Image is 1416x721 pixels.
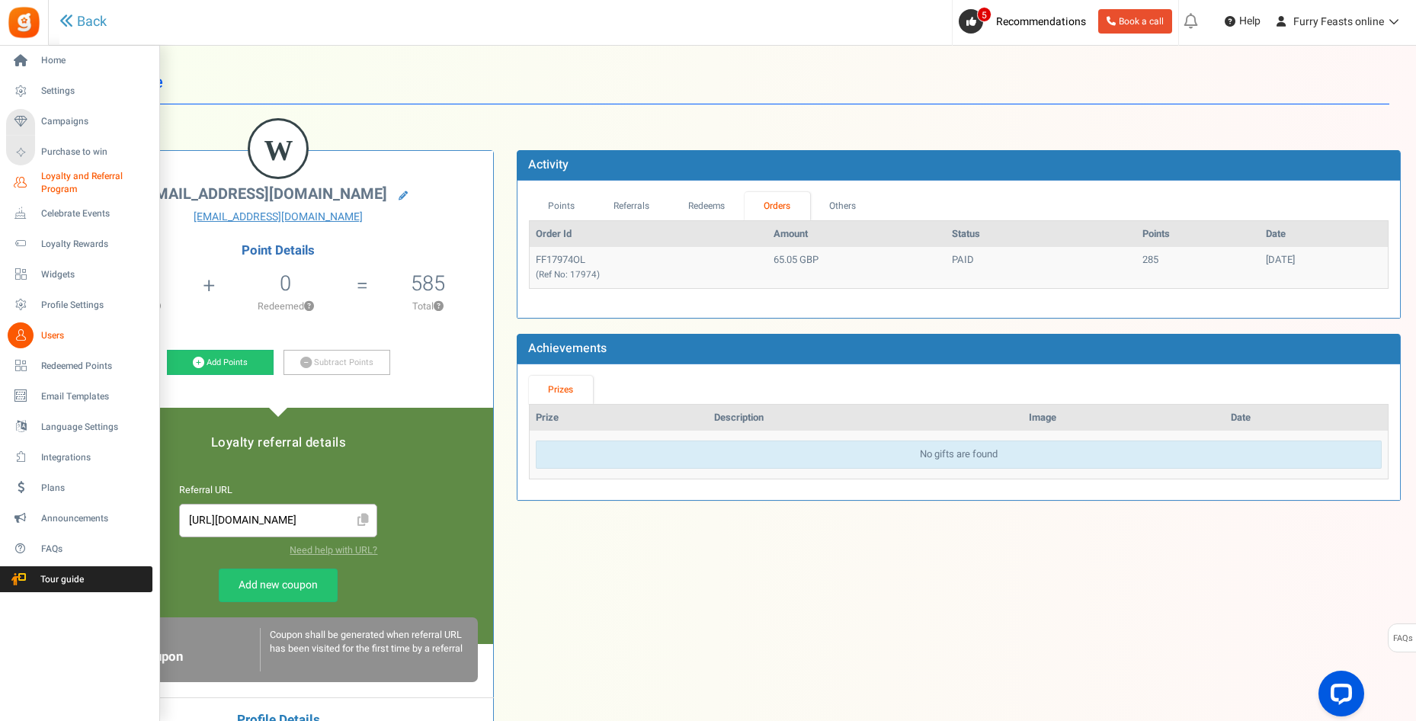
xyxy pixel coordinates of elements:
h5: 585 [411,272,445,295]
th: Amount [767,221,946,248]
th: Order Id [530,221,767,248]
span: [EMAIL_ADDRESS][DOMAIN_NAME] [142,183,387,205]
figcaption: W [250,120,306,180]
a: Add new coupon [219,569,338,602]
td: 285 [1136,247,1260,287]
small: (Ref No: 17974) [536,268,600,281]
a: Book a call [1098,9,1172,34]
span: Help [1235,14,1261,29]
th: Status [946,221,1136,248]
span: Celebrate Events [41,207,148,220]
a: Announcements [6,505,152,531]
span: FAQs [41,543,148,556]
b: Achievements [528,339,607,357]
a: Loyalty and Referral Program [6,170,152,196]
div: Coupon shall be generated when referral URL has been visited for the first time by a referral [260,628,467,671]
a: Settings [6,79,152,104]
span: Campaigns [41,115,148,128]
a: Celebrate Events [6,200,152,226]
a: Home [6,48,152,74]
th: Image [1023,405,1225,431]
span: 5 [977,7,992,22]
h5: 0 [280,272,291,295]
span: Email Templates [41,390,148,403]
span: Language Settings [41,421,148,434]
a: Profile Settings [6,292,152,318]
h6: Referral URL [179,485,377,496]
span: Purchase to win [41,146,148,159]
a: Referrals [594,192,669,220]
a: Points [529,192,594,220]
a: Users [6,322,152,348]
span: Plans [41,482,148,495]
span: Integrations [41,451,148,464]
th: Date [1225,405,1388,431]
h5: Loyalty referral details [79,436,478,450]
span: Click to Copy [351,508,376,534]
a: Integrations [6,444,152,470]
th: Prize [530,405,708,431]
a: Email Templates [6,383,152,409]
span: Widgets [41,268,148,281]
button: ? [304,302,314,312]
a: Need help with URL? [290,543,377,557]
a: FAQs [6,536,152,562]
span: Furry Feasts online [1293,14,1384,30]
h4: Point Details [64,244,493,258]
a: Others [810,192,876,220]
td: 65.05 GBP [767,247,946,287]
p: Total [370,300,485,313]
a: Loyalty Rewards [6,231,152,257]
h6: Loyalty Referral Coupon [90,636,260,664]
div: No gifts are found [536,441,1382,469]
a: Prizes [529,376,593,404]
th: Points [1136,221,1260,248]
a: Orders [745,192,810,220]
td: FF17974OL [530,247,767,287]
span: Home [41,54,148,67]
span: FAQs [1392,624,1413,653]
span: Tour guide [7,573,114,586]
span: Redeemed Points [41,360,148,373]
span: Loyalty and Referral Program [41,170,152,196]
a: Plans [6,475,152,501]
a: Widgets [6,261,152,287]
th: Date [1260,221,1388,248]
b: Activity [528,155,569,174]
a: Language Settings [6,414,152,440]
a: Purchase to win [6,139,152,165]
a: 5 Recommendations [959,9,1092,34]
th: Description [708,405,1023,431]
a: Subtract Points [284,350,390,376]
button: ? [434,302,444,312]
a: Redeems [668,192,745,220]
span: Profile Settings [41,299,148,312]
span: Recommendations [996,14,1086,30]
a: Campaigns [6,109,152,135]
p: Redeemed [217,300,355,313]
h1: User Profile [75,61,1389,104]
div: [DATE] [1266,253,1382,268]
span: Settings [41,85,148,98]
img: Gratisfaction [7,5,41,40]
span: Loyalty Rewards [41,238,148,251]
span: Announcements [41,512,148,525]
td: PAID [946,247,1136,287]
a: Redeemed Points [6,353,152,379]
a: Help [1219,9,1267,34]
span: Users [41,329,148,342]
a: Add Points [167,350,274,376]
a: [EMAIL_ADDRESS][DOMAIN_NAME] [75,210,482,225]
